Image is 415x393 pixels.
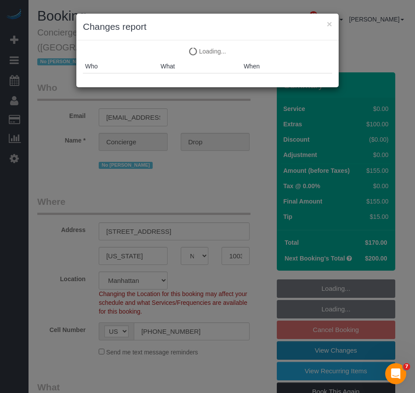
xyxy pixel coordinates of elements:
[385,363,406,384] iframe: Intercom live chat
[83,60,158,73] th: Who
[83,20,332,33] h3: Changes report
[403,363,410,370] span: 7
[83,47,332,56] p: Loading...
[327,19,332,29] button: ×
[76,14,339,87] sui-modal: Changes report
[241,60,332,73] th: When
[158,60,241,73] th: What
